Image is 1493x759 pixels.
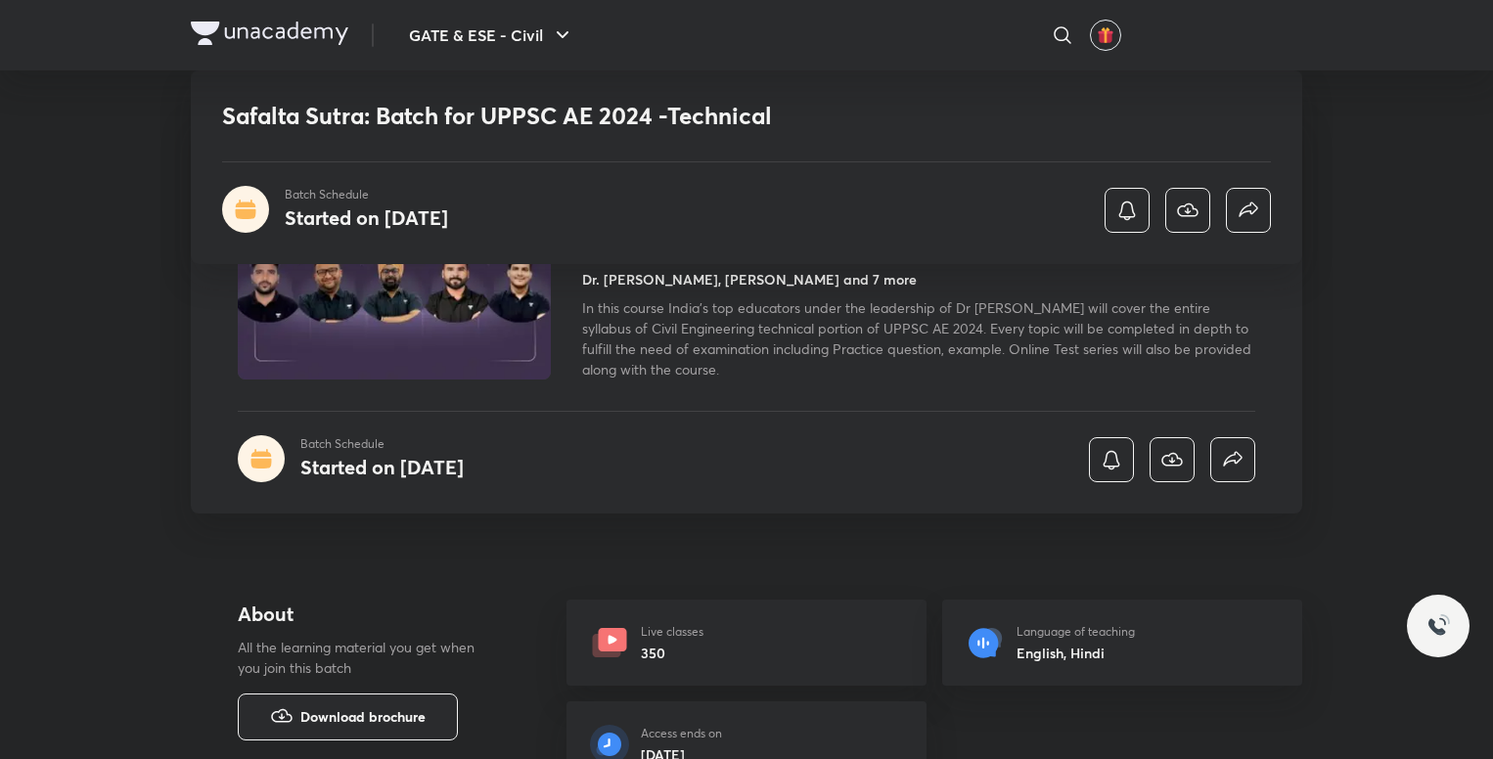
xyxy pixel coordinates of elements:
[1426,614,1450,638] img: ttu
[285,186,448,203] p: Batch Schedule
[285,204,448,231] h4: Started on [DATE]
[641,643,703,663] h6: 350
[238,637,490,678] p: All the learning material you get when you join this batch
[222,102,988,130] h1: Safalta Sutra: Batch for UPPSC AE 2024 -Technical
[191,22,348,45] img: Company Logo
[641,623,703,641] p: Live classes
[582,269,917,290] h4: Dr. [PERSON_NAME], [PERSON_NAME] and 7 more
[582,298,1251,379] span: In this course India's top educators under the leadership of Dr [PERSON_NAME] will cover the enti...
[238,600,504,629] h4: About
[1017,643,1135,663] h6: English, Hindi
[238,693,458,740] button: Download brochure
[641,725,722,742] p: Access ends on
[1097,26,1114,44] img: avatar
[235,201,554,381] img: Thumbnail
[300,706,426,728] span: Download brochure
[1090,20,1121,51] button: avatar
[397,16,586,55] button: GATE & ESE - Civil
[191,22,348,50] a: Company Logo
[1017,623,1135,641] p: Language of teaching
[300,435,464,453] p: Batch Schedule
[300,454,464,480] h4: Started on [DATE]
